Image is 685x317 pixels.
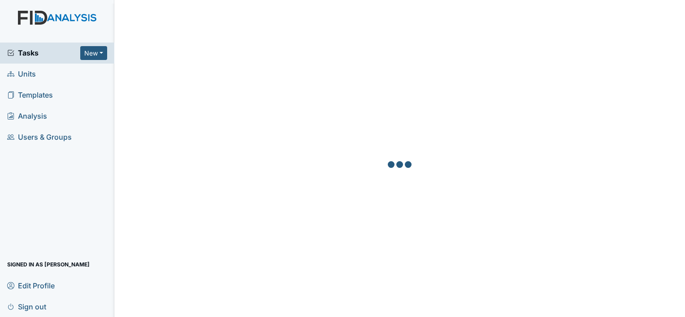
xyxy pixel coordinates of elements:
[7,109,47,123] span: Analysis
[7,257,90,271] span: Signed in as [PERSON_NAME]
[7,47,80,58] a: Tasks
[7,130,72,144] span: Users & Groups
[7,300,46,313] span: Sign out
[7,88,53,102] span: Templates
[7,278,55,292] span: Edit Profile
[80,46,107,60] button: New
[7,67,36,81] span: Units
